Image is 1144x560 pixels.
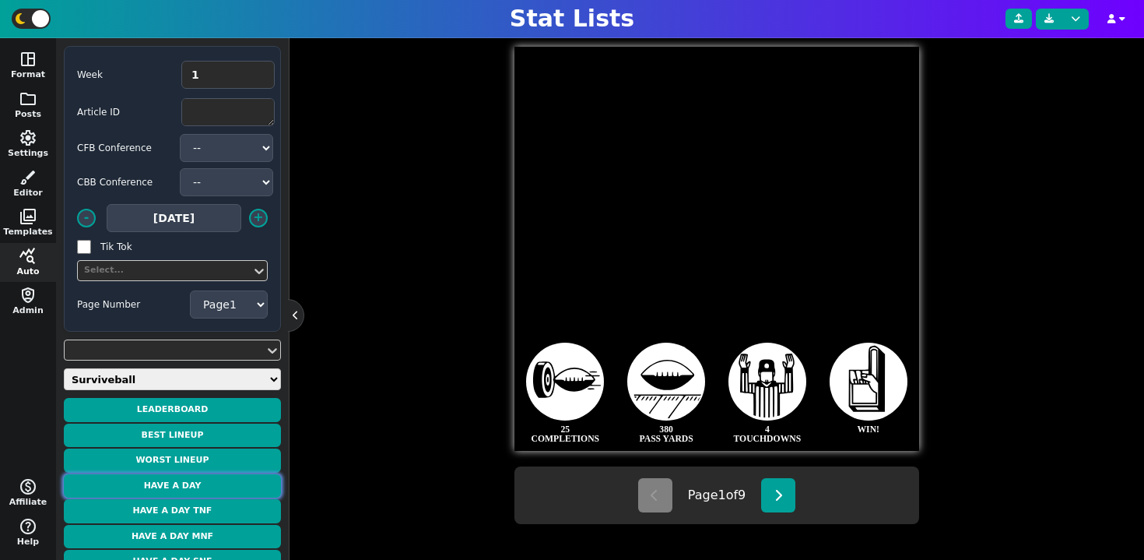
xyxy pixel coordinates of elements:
[77,68,170,82] label: Week
[510,5,634,33] h1: Stat Lists
[84,264,245,277] div: Select...
[64,398,281,422] button: Leaderboard
[249,209,268,227] button: +
[688,486,746,505] span: Page 1 of 9
[77,298,190,312] label: Page Number
[638,478,672,512] button: Previous Page
[19,168,37,187] span: brush
[64,499,281,523] button: Have a Day TNF
[532,425,600,443] span: 25 COMPLETIONS
[77,141,170,155] label: CFB Conference
[639,425,693,443] span: 380 PASS YARDS
[19,517,37,536] span: help
[77,105,170,119] label: Article ID
[19,207,37,226] span: photo_library
[19,90,37,108] span: folder
[761,478,795,512] button: Next Page
[857,425,879,435] span: WIN!
[64,525,281,549] button: Have a Day MNF
[77,209,96,227] button: -
[19,286,37,305] span: shield_person
[734,425,802,443] span: 4 TOUCHDOWNS
[64,449,281,473] button: Worst Lineup
[64,424,281,448] button: Best Lineup
[100,240,194,254] label: Tik Tok
[19,477,37,496] span: monetization_on
[19,129,37,147] span: settings
[19,50,37,69] span: space_dashboard
[77,175,170,189] label: CBB Conference
[64,474,281,498] button: Have a Day
[19,247,37,266] span: query_stats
